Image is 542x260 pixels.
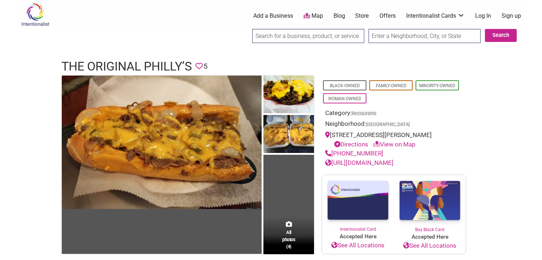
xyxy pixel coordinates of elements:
img: Intentionalist [18,3,52,26]
a: Blog [334,12,345,20]
span: Accepted Here [322,233,394,241]
div: Neighborhood: [325,119,463,131]
a: Family-Owned [376,83,406,88]
a: View on Map [373,141,416,148]
a: See All Locations [322,241,394,250]
span: All photos (4) [282,229,295,250]
a: Add a Business [253,12,293,20]
a: [URL][DOMAIN_NAME] [325,159,393,166]
input: Enter a Neighborhood, City, or State [369,29,481,43]
a: Sign up [502,12,521,20]
span: Accepted Here [394,233,466,241]
img: Buy Black Card [394,175,466,226]
a: Log In [475,12,491,20]
a: Buy Black Card [394,175,466,233]
a: Offers [379,12,396,20]
a: Directions [334,141,368,148]
span: 5 [203,61,207,72]
h1: The Original Philly’s [61,58,192,75]
input: Search for a business, product, or service [252,29,364,43]
a: See All Locations [394,241,466,251]
a: Intentionalist Cards [406,12,465,20]
a: Woman-Owned [328,96,361,101]
span: [GEOGRAPHIC_DATA] [366,122,410,127]
a: Restaurants [352,111,377,116]
button: Search [485,29,517,42]
a: [PHONE_NUMBER] [325,150,383,157]
a: Map [304,12,323,20]
div: Category: [325,108,463,120]
a: Store [355,12,369,20]
a: Black-Owned [330,83,360,88]
img: Intentionalist Card [322,175,394,226]
a: Intentionalist Card [322,175,394,233]
div: [STREET_ADDRESS][PERSON_NAME] [325,131,463,149]
a: Minority-Owned [419,83,455,88]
